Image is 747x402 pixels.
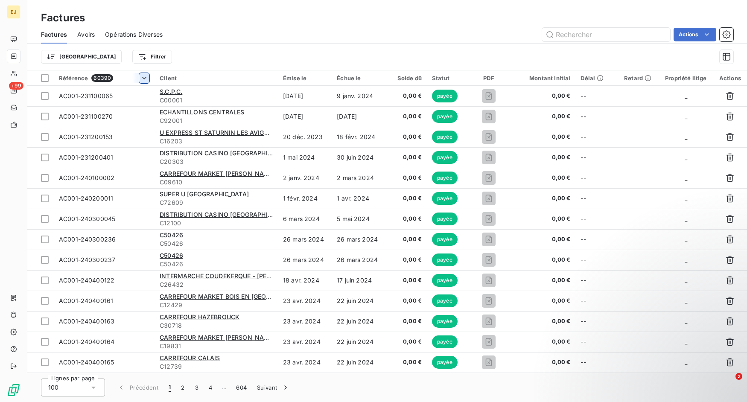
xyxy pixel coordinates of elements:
[432,90,458,102] span: payée
[332,311,385,332] td: 22 juin 2024
[332,229,385,250] td: 26 mars 2024
[9,82,23,90] span: +99
[391,153,422,162] span: 0,00 €
[160,362,273,371] span: C12739
[432,253,458,266] span: payée
[516,75,570,82] div: Montant initial
[59,236,116,243] span: AC001-240300236
[176,379,190,396] button: 2
[432,172,458,184] span: payée
[432,233,458,246] span: payée
[160,280,273,289] span: C26432
[278,250,332,270] td: 26 mars 2024
[391,194,422,203] span: 0,00 €
[391,297,422,305] span: 0,00 €
[190,379,204,396] button: 3
[283,75,327,82] div: Émise le
[278,106,332,127] td: [DATE]
[59,215,115,222] span: AC001-240300045
[432,274,458,287] span: payée
[59,297,113,304] span: AC001-240400161
[59,338,114,345] span: AC001-240400164
[41,10,85,26] h3: Factures
[132,50,172,64] button: Filtrer
[160,354,220,361] span: CARREFOUR CALAIS
[160,334,337,341] span: CARREFOUR MARKET [PERSON_NAME][GEOGRAPHIC_DATA]
[575,106,619,127] td: --
[48,383,58,392] span: 100
[516,215,570,223] span: 0,00 €
[575,373,619,393] td: --
[575,127,619,147] td: --
[516,338,570,346] span: 0,00 €
[575,86,619,106] td: --
[160,149,292,157] span: DISTRIBUTION CASINO [GEOGRAPHIC_DATA]
[432,356,458,369] span: payée
[391,174,422,182] span: 0,00 €
[160,293,313,300] span: CARREFOUR MARKET BOIS EN [GEOGRAPHIC_DATA]
[575,332,619,352] td: --
[278,147,332,168] td: 1 mai 2024
[624,75,654,82] div: Retard
[332,250,385,270] td: 26 mars 2024
[575,188,619,209] td: --
[160,170,275,177] span: CARREFOUR MARKET [PERSON_NAME]
[278,352,332,373] td: 23 avr. 2024
[432,192,458,205] span: payée
[685,277,687,284] span: _
[160,239,273,248] span: C50426
[77,30,95,39] span: Avoirs
[332,106,385,127] td: [DATE]
[685,318,687,325] span: _
[59,358,114,366] span: AC001-240400165
[59,277,114,284] span: AC001-240400122
[204,379,217,396] button: 4
[160,129,278,136] span: U EXPRESS ST SATURNIN LES AVIGNON
[337,75,380,82] div: Échue le
[575,168,619,188] td: --
[278,373,332,393] td: 23 avr. 2024
[432,294,458,307] span: payée
[278,209,332,229] td: 6 mars 2024
[432,315,458,328] span: payée
[516,92,570,100] span: 0,00 €
[160,272,307,280] span: INTERMARCHE COUDEKERQUE - [PERSON_NAME]
[432,75,462,82] div: Statut
[516,256,570,264] span: 0,00 €
[432,335,458,348] span: payée
[59,154,113,161] span: AC001-231200401
[160,211,292,218] span: DISTRIBUTION CASINO [GEOGRAPHIC_DATA]
[160,96,273,105] span: C00001
[685,92,687,99] span: _
[332,168,385,188] td: 2 mars 2024
[685,113,687,120] span: _
[160,178,273,186] span: C09610
[542,28,670,41] input: Rechercher
[7,383,20,397] img: Logo LeanPay
[391,215,422,223] span: 0,00 €
[59,92,113,99] span: AC001-231100065
[278,291,332,311] td: 23 avr. 2024
[575,147,619,168] td: --
[59,318,114,325] span: AC001-240400163
[278,311,332,332] td: 23 avr. 2024
[160,190,249,198] span: SUPER U [GEOGRAPHIC_DATA]
[332,86,385,106] td: 9 janv. 2024
[231,379,252,396] button: 604
[685,297,687,304] span: _
[278,229,332,250] td: 26 mars 2024
[278,332,332,352] td: 23 avr. 2024
[516,235,570,244] span: 0,00 €
[160,301,273,309] span: C12429
[391,338,422,346] span: 0,00 €
[575,291,619,311] td: --
[685,174,687,181] span: _
[91,74,113,82] span: 60390
[432,110,458,123] span: payée
[391,276,422,285] span: 0,00 €
[576,319,747,379] iframe: Intercom notifications message
[575,352,619,373] td: --
[59,113,113,120] span: AC001-231100270
[59,133,113,140] span: AC001-231200153
[575,250,619,270] td: --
